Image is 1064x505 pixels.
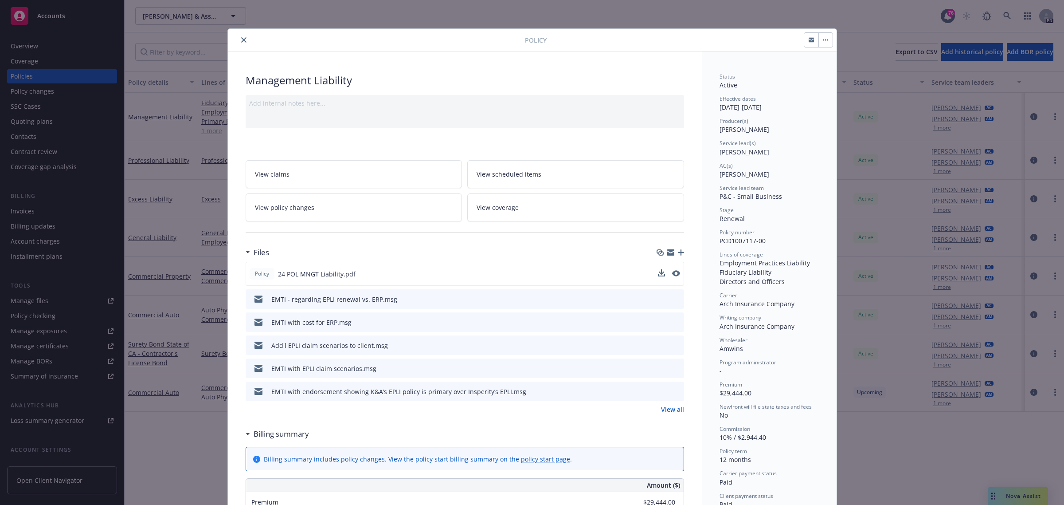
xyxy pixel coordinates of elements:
div: EMTI with cost for ERP.msg [271,318,352,327]
span: View claims [255,170,289,179]
span: Amount ($) [647,481,680,490]
span: Commission [720,425,750,433]
span: Premium [720,381,742,388]
a: View scheduled items [467,160,684,188]
span: PCD1007117-00 [720,237,766,245]
button: download file [658,387,665,396]
span: 10% / $2,944.40 [720,433,766,442]
a: View policy changes [246,193,462,221]
h3: Files [254,247,269,258]
div: EMTI - regarding EPLI renewal vs. ERP.msg [271,295,397,304]
button: preview file [673,295,681,304]
span: Lines of coverage [720,251,763,258]
span: View scheduled items [477,170,541,179]
a: policy start page [521,455,570,463]
button: download file [658,318,665,327]
span: View policy changes [255,203,314,212]
h3: Billing summary [254,428,309,440]
button: preview file [673,364,681,373]
span: Status [720,73,735,80]
span: Policy [525,36,547,45]
span: Stage [720,206,734,214]
span: Policy number [720,229,755,236]
span: Program administrator [720,359,776,366]
button: preview file [672,270,680,276]
div: Billing summary [246,428,309,440]
span: [PERSON_NAME] [720,170,769,178]
button: close [239,35,249,45]
button: download file [658,269,665,279]
span: Active [720,81,737,89]
button: download file [658,295,665,304]
span: 12 months [720,455,751,464]
button: preview file [672,269,680,279]
button: preview file [673,341,681,350]
span: Producer(s) [720,117,748,125]
button: download file [658,364,665,373]
span: 24 POL MNGT Liability.pdf [278,269,356,279]
button: preview file [673,387,681,396]
span: Renewal [720,214,745,223]
span: Carrier [720,292,737,299]
a: View coverage [467,193,684,221]
span: Client payment status [720,492,773,500]
div: EMTI with endorsement showing K&A’s EPLI policy is primary over Insperity’s EPLI.msg [271,387,526,396]
span: Effective dates [720,95,756,103]
button: download file [658,269,665,276]
button: preview file [673,318,681,327]
span: Service lead(s) [720,139,756,147]
span: Paid [720,478,732,486]
div: Add'l EPLI claim scenarios to client.msg [271,341,388,350]
div: Fiduciary Liability [720,268,819,277]
span: Wholesaler [720,336,747,344]
button: download file [658,341,665,350]
div: Files [246,247,269,258]
div: Add internal notes here... [249,99,681,108]
span: Amwins [720,344,743,353]
span: No [720,411,728,419]
div: [DATE] - [DATE] [720,95,819,112]
span: AC(s) [720,162,733,170]
span: Newfront will file state taxes and fees [720,403,812,410]
span: Writing company [720,314,761,321]
span: View coverage [477,203,519,212]
div: EMTI with EPLI claim scenarios.msg [271,364,376,373]
span: Service lead team [720,184,764,192]
span: [PERSON_NAME] [720,148,769,156]
span: Arch Insurance Company [720,322,794,331]
a: View claims [246,160,462,188]
span: Arch Insurance Company [720,300,794,308]
div: Directors and Officers [720,277,819,286]
div: Employment Practices Liability [720,258,819,268]
span: Policy [253,270,271,278]
span: P&C - Small Business [720,192,782,201]
span: Policy term [720,447,747,455]
div: Management Liability [246,73,684,88]
div: Billing summary includes policy changes. View the policy start billing summary on the . [264,454,572,464]
a: View all [661,405,684,414]
span: Carrier payment status [720,469,777,477]
span: - [720,367,722,375]
span: $29,444.00 [720,389,751,397]
span: [PERSON_NAME] [720,125,769,134]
